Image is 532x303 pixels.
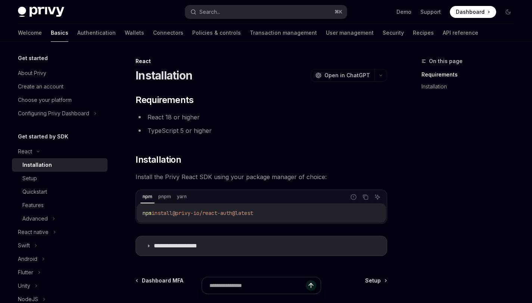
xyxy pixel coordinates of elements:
[250,24,317,42] a: Transaction management
[22,160,52,169] div: Installation
[18,281,30,290] div: Unity
[136,125,387,136] li: TypeScript 5 or higher
[18,132,68,141] h5: Get started by SDK
[18,54,48,63] h5: Get started
[136,57,387,65] div: React
[22,187,47,196] div: Quickstart
[361,192,370,202] button: Copy the contents from the code block
[12,158,108,172] a: Installation
[192,24,241,42] a: Policies & controls
[396,8,411,16] a: Demo
[18,147,32,156] div: React
[143,210,152,216] span: npm
[420,8,441,16] a: Support
[18,268,33,277] div: Flutter
[125,24,144,42] a: Wallets
[22,201,44,210] div: Features
[413,24,434,42] a: Recipes
[429,57,463,66] span: On this page
[311,69,374,82] button: Open in ChatGPT
[12,199,108,212] a: Features
[152,210,172,216] span: install
[185,5,346,19] button: Search...⌘K
[199,7,220,16] div: Search...
[12,93,108,107] a: Choose your platform
[51,24,68,42] a: Basics
[22,214,48,223] div: Advanced
[421,69,520,81] a: Requirements
[12,185,108,199] a: Quickstart
[22,174,37,183] div: Setup
[140,192,155,201] div: npm
[373,192,382,202] button: Ask AI
[349,192,358,202] button: Report incorrect code
[18,24,42,42] a: Welcome
[175,192,189,201] div: yarn
[136,172,387,182] span: Install the Privy React SDK using your package manager of choice:
[324,72,370,79] span: Open in ChatGPT
[18,228,49,237] div: React native
[450,6,496,18] a: Dashboard
[12,172,108,185] a: Setup
[12,66,108,80] a: About Privy
[326,24,374,42] a: User management
[456,8,485,16] span: Dashboard
[383,24,404,42] a: Security
[136,154,181,166] span: Installation
[421,81,520,93] a: Installation
[136,94,193,106] span: Requirements
[156,192,173,201] div: pnpm
[443,24,478,42] a: API reference
[18,241,30,250] div: Swift
[153,24,183,42] a: Connectors
[18,82,63,91] div: Create an account
[306,280,316,291] button: Send message
[18,109,89,118] div: Configuring Privy Dashboard
[18,254,37,263] div: Android
[136,112,387,122] li: React 18 or higher
[12,80,108,93] a: Create an account
[77,24,116,42] a: Authentication
[18,69,46,78] div: About Privy
[18,96,72,104] div: Choose your platform
[172,210,253,216] span: @privy-io/react-auth@latest
[136,69,192,82] h1: Installation
[18,7,64,17] img: dark logo
[502,6,514,18] button: Toggle dark mode
[335,9,342,15] span: ⌘ K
